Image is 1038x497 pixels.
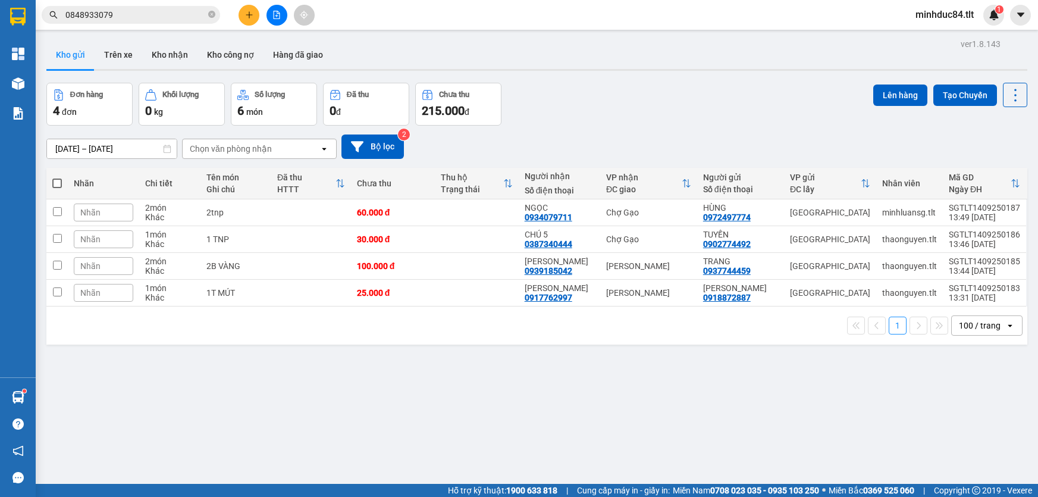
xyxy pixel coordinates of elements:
[145,203,195,212] div: 2 món
[829,484,914,497] span: Miền Bắc
[995,5,1003,14] sup: 1
[1005,321,1015,330] svg: open
[206,235,265,244] div: 1 TNP
[245,11,253,19] span: plus
[46,40,95,69] button: Kho gửi
[435,168,519,199] th: Toggle SortBy
[145,230,195,239] div: 1 món
[357,235,429,244] div: 30.000 đ
[997,5,1001,14] span: 1
[80,261,101,271] span: Nhãn
[347,90,369,99] div: Đã thu
[422,104,465,118] span: 215.000
[703,283,778,293] div: Vương
[525,203,594,212] div: NGỌC
[10,8,26,26] img: logo-vxr
[710,486,819,495] strong: 0708 023 035 - 0935 103 250
[294,5,315,26] button: aim
[49,11,58,19] span: search
[606,208,691,217] div: Chợ Gạo
[906,7,983,22] span: minhduc84.tlt
[12,48,24,60] img: dashboard-icon
[80,288,101,298] span: Nhãn
[448,484,557,497] span: Hỗ trợ kỹ thuật:
[525,212,572,222] div: 0934079711
[139,83,225,126] button: Khối lượng0kg
[606,185,682,194] div: ĐC giao
[162,90,199,99] div: Khối lượng
[577,484,670,497] span: Cung cấp máy in - giấy in:
[154,107,163,117] span: kg
[12,391,24,404] img: warehouse-icon
[12,418,24,430] span: question-circle
[1010,5,1031,26] button: caret-down
[933,85,997,106] button: Tạo Chuyến
[525,257,594,266] div: THANH TRÚC
[889,317,907,335] button: 1
[790,235,870,244] div: [GEOGRAPHIC_DATA]
[357,288,429,298] div: 25.000 đ
[272,11,281,19] span: file-add
[341,135,404,159] button: Bộ lọc
[822,488,826,493] span: ⚪️
[323,83,409,126] button: Đã thu0đ
[237,104,244,118] span: 6
[673,484,819,497] span: Miền Nam
[145,257,195,266] div: 2 món
[80,208,101,217] span: Nhãn
[277,185,335,194] div: HTTT
[415,83,501,126] button: Chưa thu215.000đ
[95,40,142,69] button: Trên xe
[989,10,999,20] img: icon-new-feature
[784,168,876,199] th: Toggle SortBy
[465,107,469,117] span: đ
[949,239,1020,249] div: 13:46 [DATE]
[606,235,691,244] div: Chợ Gạo
[206,173,265,182] div: Tên món
[441,173,503,182] div: Thu hộ
[1015,10,1026,20] span: caret-down
[863,486,914,495] strong: 0369 525 060
[12,77,24,90] img: warehouse-icon
[255,90,285,99] div: Số lượng
[703,173,778,182] div: Người gửi
[882,261,937,271] div: thaonguyen.tlt
[506,486,557,495] strong: 1900 633 818
[525,186,594,195] div: Số điện thoại
[142,40,197,69] button: Kho nhận
[525,293,572,302] div: 0917762997
[703,203,778,212] div: HÙNG
[949,203,1020,212] div: SGTLT1409250187
[703,185,778,194] div: Số điện thoại
[703,212,751,222] div: 0972497774
[961,37,1001,51] div: ver 1.8.143
[398,129,410,140] sup: 2
[949,173,1011,182] div: Mã GD
[319,144,329,154] svg: open
[53,104,59,118] span: 4
[23,389,26,393] sup: 1
[959,320,1001,332] div: 100 / trang
[206,288,265,298] div: 1T MÚT
[703,293,751,302] div: 0918872887
[566,484,568,497] span: |
[46,83,133,126] button: Đơn hàng4đơn
[949,293,1020,302] div: 13:31 [DATE]
[790,208,870,217] div: [GEOGRAPHIC_DATA]
[703,239,751,249] div: 0902774492
[873,85,927,106] button: Lên hàng
[949,212,1020,222] div: 13:49 [DATE]
[357,179,429,188] div: Chưa thu
[12,472,24,483] span: message
[12,107,24,120] img: solution-icon
[949,266,1020,276] div: 13:44 [DATE]
[47,139,177,158] input: Select a date range.
[208,10,215,21] span: close-circle
[330,104,336,118] span: 0
[525,283,594,293] div: LAN HUYỀN
[336,107,341,117] span: đ
[441,185,503,194] div: Trạng thái
[600,168,697,199] th: Toggle SortBy
[300,11,308,19] span: aim
[357,261,429,271] div: 100.000 đ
